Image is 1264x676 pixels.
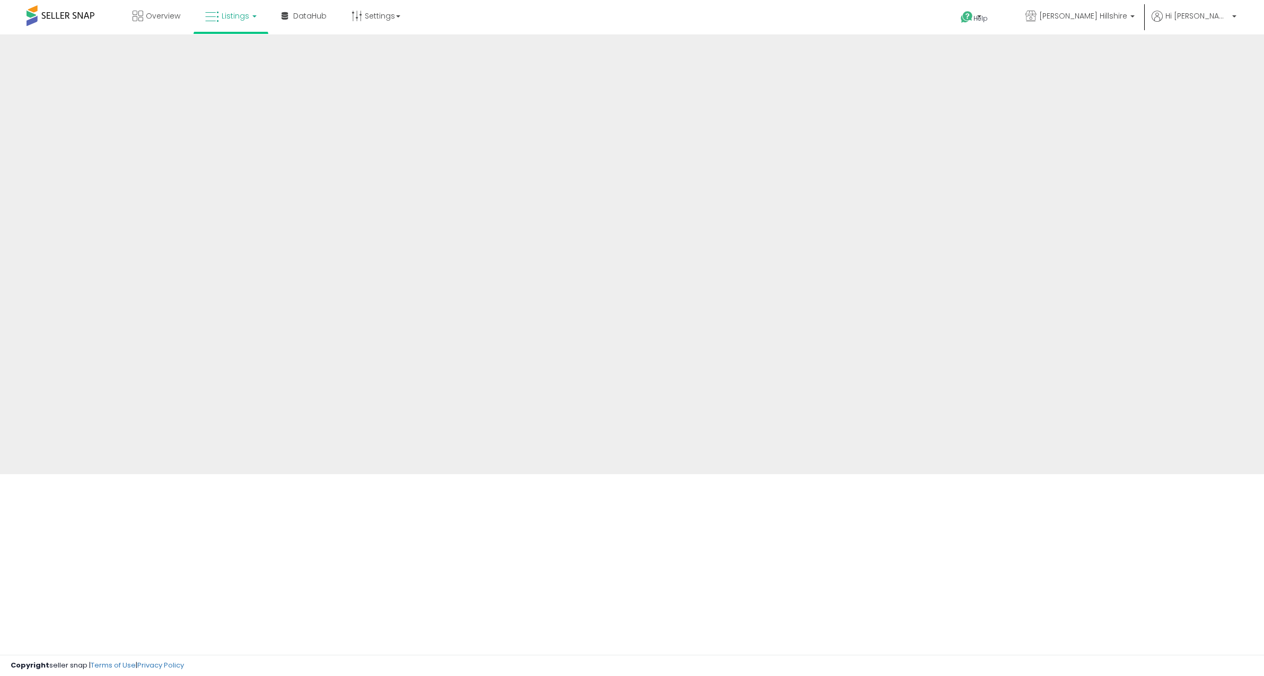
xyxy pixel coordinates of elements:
[960,11,973,24] i: Get Help
[1165,11,1229,21] span: Hi [PERSON_NAME]
[146,11,180,21] span: Overview
[1152,11,1236,34] a: Hi [PERSON_NAME]
[222,11,249,21] span: Listings
[973,14,988,23] span: Help
[1039,11,1127,21] span: [PERSON_NAME] Hillshire
[293,11,327,21] span: DataHub
[952,3,1008,34] a: Help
